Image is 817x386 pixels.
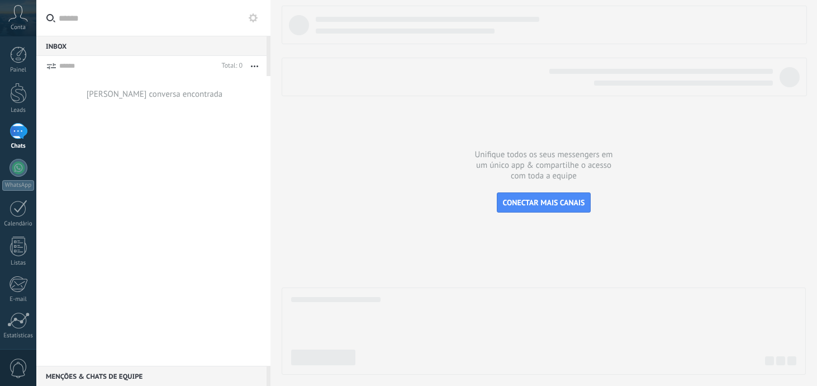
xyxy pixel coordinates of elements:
[217,60,243,72] div: Total: 0
[36,36,267,56] div: Inbox
[2,107,35,114] div: Leads
[2,143,35,150] div: Chats
[497,192,591,213] button: CONECTAR MAIS CANAIS
[2,332,35,340] div: Estatísticas
[2,296,35,303] div: E-mail
[87,89,223,100] div: [PERSON_NAME] conversa encontrada
[503,197,585,208] span: CONECTAR MAIS CANAIS
[11,24,26,31] span: Conta
[2,220,35,228] div: Calendário
[2,67,35,74] div: Painel
[2,180,34,191] div: WhatsApp
[36,366,267,386] div: Menções & Chats de equipe
[2,260,35,267] div: Listas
